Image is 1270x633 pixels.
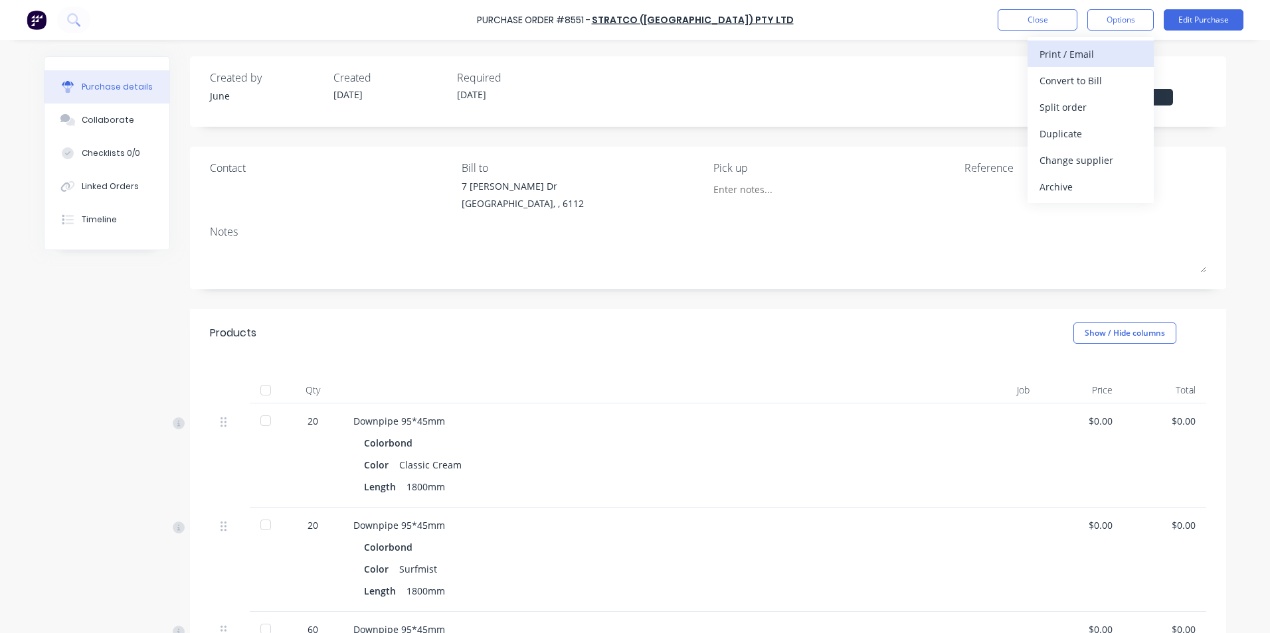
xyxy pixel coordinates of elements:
button: Linked Orders [45,170,169,203]
div: Created [333,70,446,86]
button: Collaborate [45,104,169,137]
div: 1800mm [407,477,445,496]
button: Purchase details [45,70,169,104]
div: Length [364,477,407,496]
button: Timeline [45,203,169,236]
div: Purchase details [82,81,153,93]
div: Color [364,559,399,579]
div: Linked Orders [82,180,139,192]
div: Duplicate [1040,124,1142,143]
div: 20 [294,518,332,532]
div: 20 [294,414,332,428]
a: Stratco ([GEOGRAPHIC_DATA]) Pty Ltd [592,13,794,27]
div: Products [210,325,256,341]
div: $0.00 [1051,414,1113,428]
div: Created by [210,70,323,86]
div: Color [364,455,399,474]
button: Checklists 0/0 [45,137,169,170]
button: Close [998,9,1077,31]
div: $0.00 [1134,518,1196,532]
div: Collaborate [82,114,134,126]
div: Required [457,70,570,86]
div: Archive [1040,177,1142,196]
button: Print / Email [1028,40,1154,67]
div: 1800mm [407,581,445,600]
button: Archive [1028,173,1154,200]
div: Timeline [82,214,117,226]
div: Print / Email [1040,44,1142,64]
div: $0.00 [1134,414,1196,428]
div: [GEOGRAPHIC_DATA], , 6112 [462,196,584,210]
button: Change supplier [1028,147,1154,173]
div: Classic Cream [399,455,462,474]
div: $0.00 [1051,518,1113,532]
div: Purchase Order #8551 - [477,13,590,27]
button: Duplicate [1028,120,1154,147]
div: Job [941,377,1040,403]
div: Downpipe 95*45mm [353,518,930,532]
div: Colorbond [364,537,418,557]
div: Change supplier [1040,151,1142,170]
img: Factory [27,10,46,30]
div: Qty [283,377,343,403]
button: Convert to Bill [1028,67,1154,94]
button: Edit Purchase [1164,9,1243,31]
button: Show / Hide columns [1073,322,1176,344]
div: Colorbond [364,433,418,453]
input: Enter notes... [713,179,834,199]
div: Convert to Bill [1040,71,1142,90]
div: 7 [PERSON_NAME] Dr [462,179,584,193]
div: Bill to [462,160,703,176]
div: June [210,89,323,103]
div: Pick up [713,160,955,176]
button: Split order [1028,94,1154,120]
div: Split order [1040,98,1142,117]
div: Contact [210,160,452,176]
div: Downpipe 95*45mm [353,414,930,428]
div: Price [1040,377,1123,403]
div: Notes [210,224,1206,240]
div: Reference [964,160,1206,176]
div: Checklists 0/0 [82,147,140,159]
div: Length [364,581,407,600]
div: Surfmist [399,559,437,579]
div: Total [1123,377,1206,403]
button: Options [1087,9,1154,31]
